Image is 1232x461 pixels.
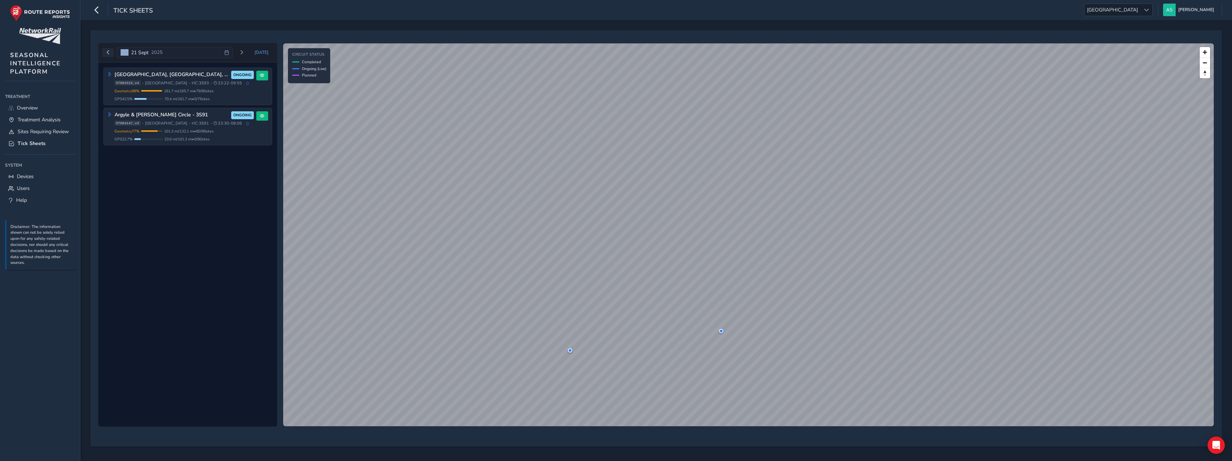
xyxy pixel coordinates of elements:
span: ST884147_v3 [115,121,141,126]
h3: Argyle & [PERSON_NAME] Circle - 3S91 [115,112,229,118]
div: Open Intercom Messenger [1208,437,1225,454]
button: Today [250,47,274,58]
span: ONGOING [233,72,252,78]
span: Completed [302,59,321,65]
span: HC: 3S91 [192,121,209,126]
div: Central Scotland, Fife, Borders 3S93 Vehicle: 054 Speed: 40.7 mph Time: 04:00:25 [719,329,723,333]
h4: Circuit Status [292,52,326,57]
span: Ongoing (Live) [302,66,326,71]
span: Sun [121,49,129,56]
span: Geometry 77 % [115,129,140,134]
span: 70.4 mi / 161.7 mi • 0 / 79 sites [164,96,210,102]
button: Reset bearing to north [1200,68,1210,78]
img: diamond-layout [1163,4,1176,16]
span: • [211,81,212,85]
span: • [189,121,190,125]
a: Sites Requiring Review [5,126,75,138]
span: • [142,81,144,85]
span: ONGOING [233,112,252,118]
span: GPS 22.7 % [115,136,133,142]
img: rr logo [10,5,70,21]
span: 23:22 - 09:55 [214,80,242,86]
span: [GEOGRAPHIC_DATA] [145,80,187,86]
span: Help [16,197,27,204]
span: • [211,121,212,125]
span: [GEOGRAPHIC_DATA] [1084,4,1140,16]
button: Zoom in [1200,47,1210,57]
span: • [189,81,190,85]
div: Argyle & Cathcart Circle - 3S91 Vehicle: 98910 Speed: 46.1 mph Time: 02:49:52 [568,348,572,353]
img: customer logo [19,28,61,44]
span: Planned [302,73,316,78]
div: System [5,160,75,171]
span: HC: 3S93 [192,80,209,86]
span: GPS 43.5 % [115,96,133,102]
span: Devices [17,173,34,180]
a: Treatment Analysis [5,114,75,126]
span: ST883315_v4 [115,80,141,85]
p: Disclaimer: The information shown can not be solely relied upon for any safety-related decisions,... [10,224,71,266]
span: [PERSON_NAME] [1178,4,1214,16]
a: Devices [5,171,75,182]
span: 161.7 mi / 165.7 mi • 79 / 80 sites [164,88,214,94]
span: Tick Sheets [18,140,46,147]
span: 21 Sept [131,49,149,56]
a: Users [5,182,75,194]
span: Tick Sheets [113,6,153,16]
button: Previous day [102,48,114,57]
span: Users [17,185,30,192]
span: Sites Requiring Review [18,128,69,135]
span: 23.0 mi / 101.3 mi • 0 / 80 sites [164,136,210,142]
a: Tick Sheets [5,138,75,149]
span: SEASONAL INTELLIGENCE PLATFORM [10,51,61,76]
span: 101.3 mi / 132.1 mi • 80 / 98 sites [164,129,214,134]
span: • [142,121,144,125]
button: Zoom out [1200,57,1210,68]
span: Treatment Analysis [18,116,61,123]
canvas: Map [283,43,1214,426]
a: Help [5,194,75,206]
a: Overview [5,102,75,114]
span: Overview [17,104,38,111]
button: [PERSON_NAME] [1163,4,1217,16]
div: Treatment [5,91,75,102]
span: Geometry 98 % [115,88,140,94]
span: 2025 [151,49,163,56]
button: Next day [235,48,247,57]
span: 23:30 - 08:06 [214,121,242,126]
span: [DATE] [255,50,269,55]
h3: [GEOGRAPHIC_DATA], [GEOGRAPHIC_DATA], [GEOGRAPHIC_DATA] 3S93 [115,72,229,78]
span: [GEOGRAPHIC_DATA] [145,121,187,126]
